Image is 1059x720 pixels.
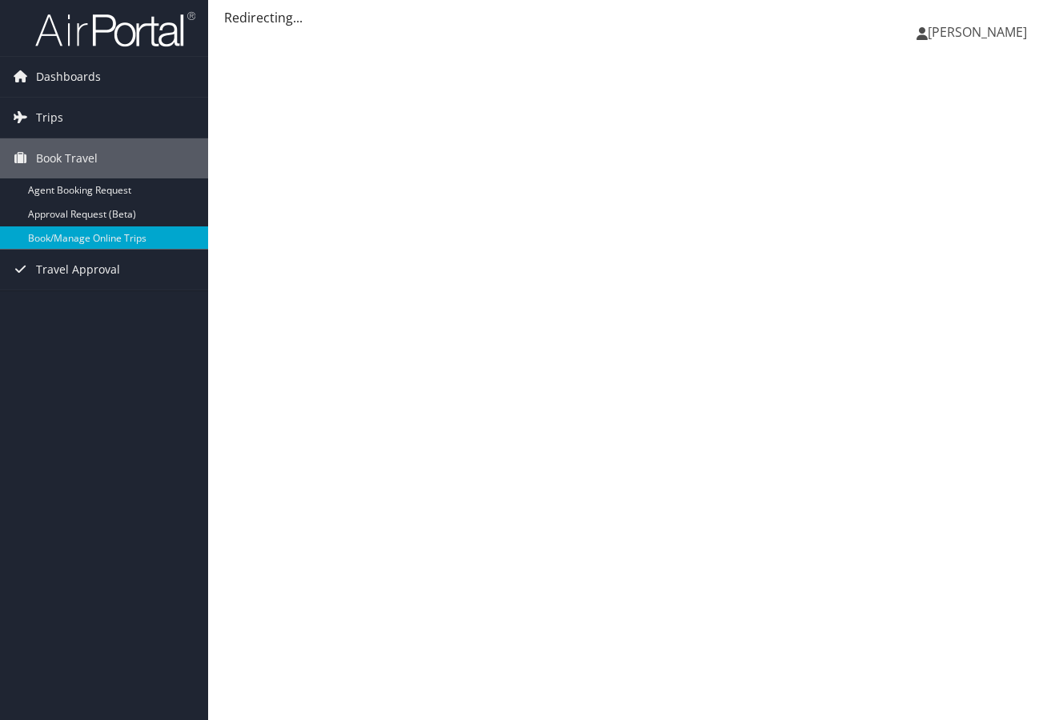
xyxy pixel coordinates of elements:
[35,10,195,48] img: airportal-logo.png
[36,138,98,178] span: Book Travel
[224,8,1043,27] div: Redirecting...
[36,98,63,138] span: Trips
[36,250,120,290] span: Travel Approval
[928,23,1027,41] span: [PERSON_NAME]
[917,8,1043,56] a: [PERSON_NAME]
[36,57,101,97] span: Dashboards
